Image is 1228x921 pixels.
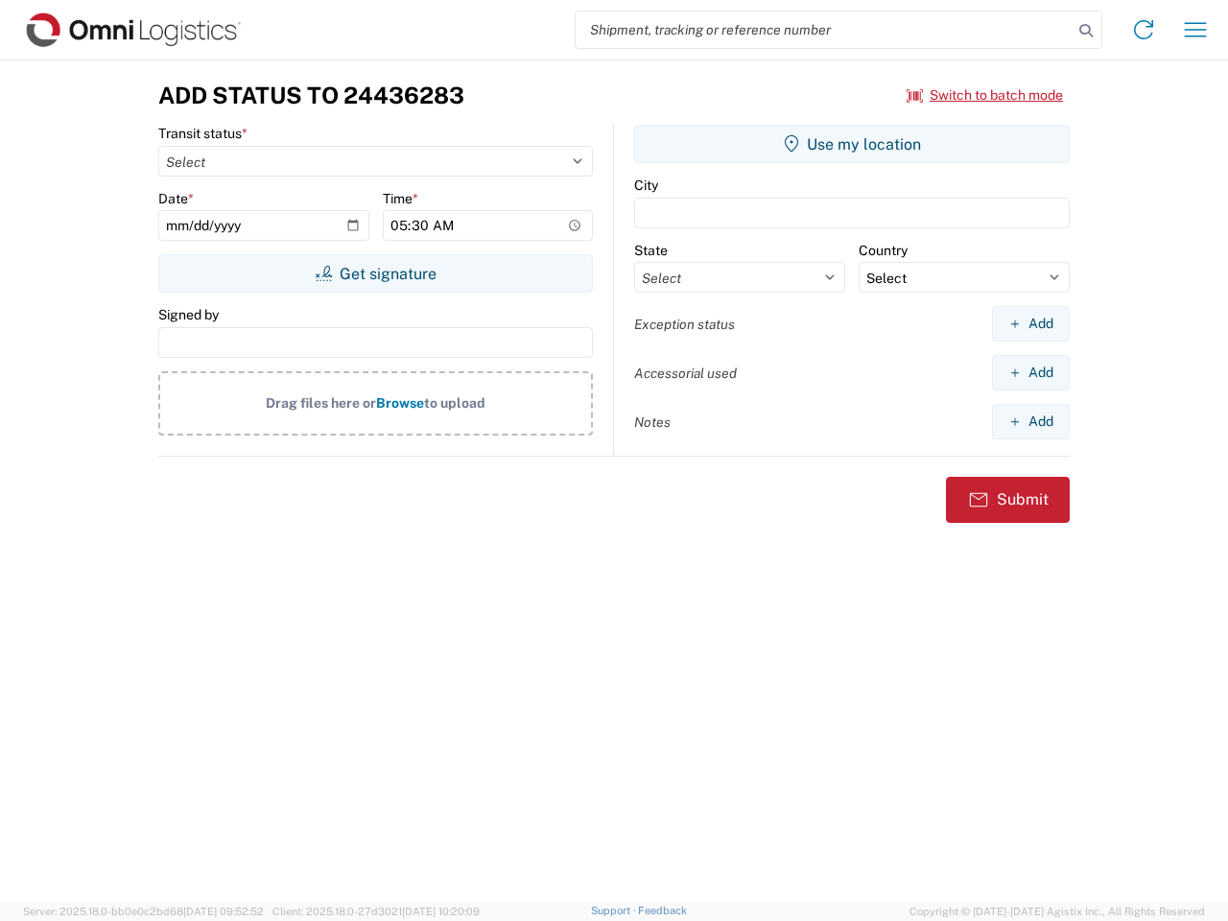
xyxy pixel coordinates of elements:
[383,190,418,207] label: Time
[634,242,668,259] label: State
[158,125,248,142] label: Transit status
[576,12,1073,48] input: Shipment, tracking or reference number
[634,413,671,431] label: Notes
[23,906,264,917] span: Server: 2025.18.0-bb0e0c2bd68
[424,395,485,411] span: to upload
[992,355,1070,390] button: Add
[634,125,1070,163] button: Use my location
[907,80,1063,111] button: Switch to batch mode
[376,395,424,411] span: Browse
[634,177,658,194] label: City
[272,906,480,917] span: Client: 2025.18.0-27d3021
[992,404,1070,439] button: Add
[909,903,1205,920] span: Copyright © [DATE]-[DATE] Agistix Inc., All Rights Reserved
[402,906,480,917] span: [DATE] 10:20:09
[946,477,1070,523] button: Submit
[183,906,264,917] span: [DATE] 09:52:52
[158,306,219,323] label: Signed by
[158,82,464,109] h3: Add Status to 24436283
[859,242,908,259] label: Country
[158,190,194,207] label: Date
[634,365,737,382] label: Accessorial used
[591,905,639,916] a: Support
[158,254,593,293] button: Get signature
[634,316,735,333] label: Exception status
[266,395,376,411] span: Drag files here or
[992,306,1070,342] button: Add
[638,905,687,916] a: Feedback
